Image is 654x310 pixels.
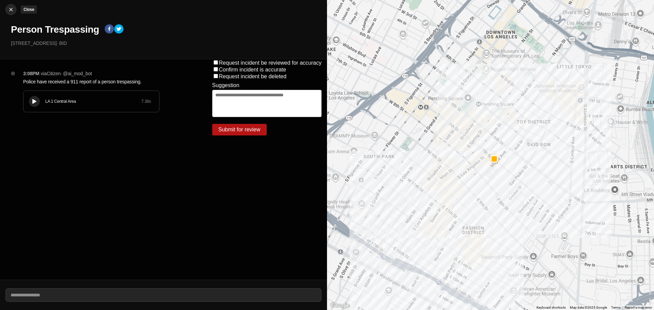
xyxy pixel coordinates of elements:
span: Map data ©2025 Google [570,306,607,309]
a: Open this area in Google Maps (opens a new window) [329,301,351,310]
label: Request incident be deleted [219,74,286,79]
label: Request incident be reviewed for accuracy [219,60,322,66]
p: Police have received a 911 report of a person trespassing. [23,78,185,85]
button: cancelClose [5,4,16,15]
label: Confirm incident is accurate [219,67,286,72]
button: twitter [114,24,124,35]
small: Close [24,7,34,12]
button: Submit for review [212,124,267,135]
p: 3:08PM [23,70,40,77]
img: cancel [7,6,14,13]
p: via Citizen · @ ai_mod_bot [41,70,92,77]
a: Report a map error [625,306,652,309]
div: LA 1 Central Area [45,99,141,104]
p: [STREET_ADDRESS] · BID [11,40,322,47]
label: Suggestion [212,82,239,88]
button: Keyboard shortcuts [536,305,566,310]
a: Terms (opens in new tab) [611,306,621,309]
button: facebook [105,24,114,35]
h1: Person Trespassing [11,23,99,36]
img: Google [329,301,351,310]
div: 7.38 s [141,99,151,104]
